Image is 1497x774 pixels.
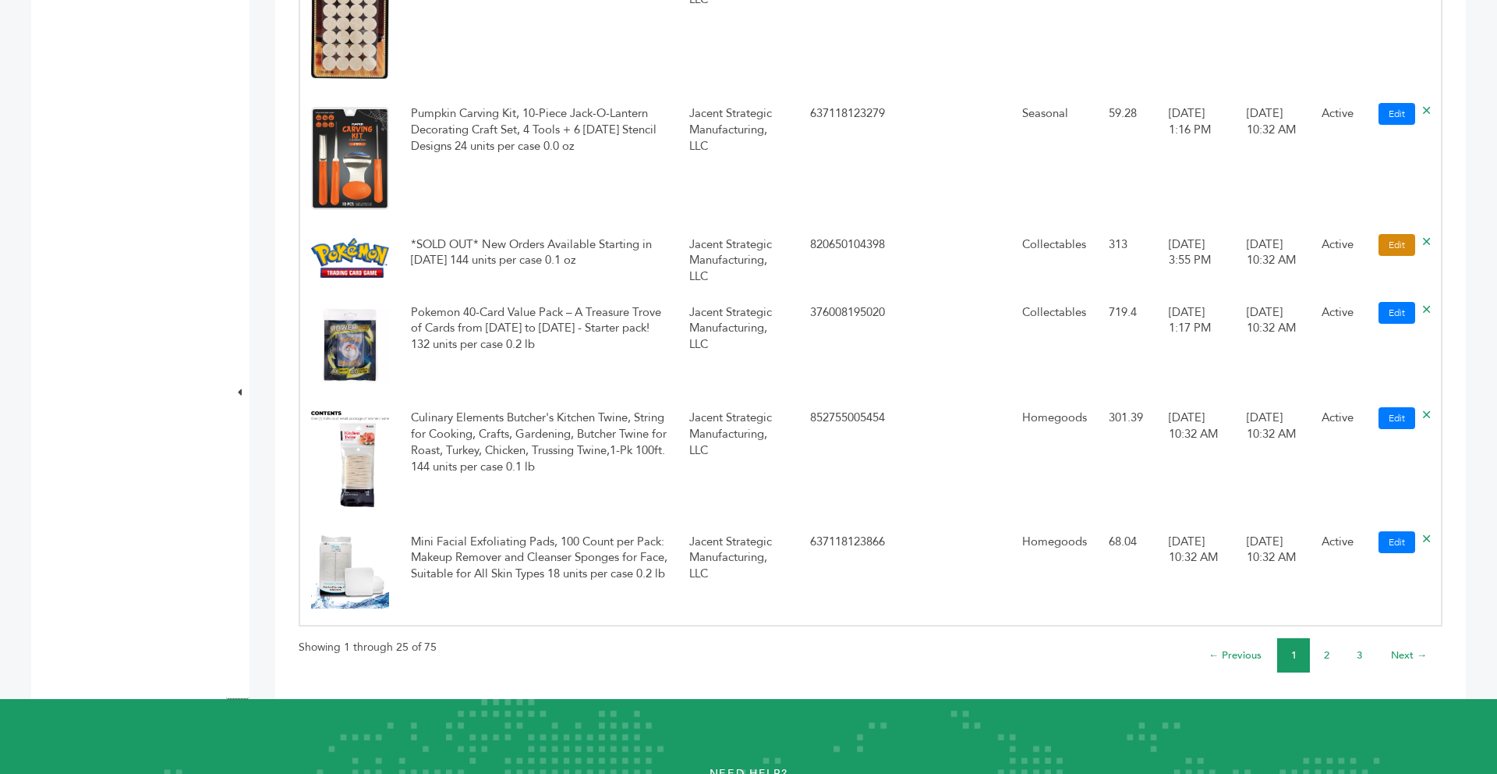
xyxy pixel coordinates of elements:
td: Active [1311,95,1368,225]
p: Showing 1 through 25 of 75 [299,638,437,657]
img: No Image [311,107,389,210]
td: 376008195020 [799,294,958,400]
td: Active [1311,294,1368,400]
img: No Image [311,411,389,506]
a: Next → [1391,648,1427,662]
td: [DATE] 10:32 AM [1236,294,1311,400]
td: Homegoods [1011,399,1098,523]
a: 1 [1291,648,1297,662]
a: 2 [1324,648,1329,662]
td: Collectables [1011,226,1098,294]
td: Jacent Strategic Manufacturing, LLC [678,399,798,523]
td: Active [1311,399,1368,523]
a: ← Previous [1209,648,1262,662]
td: Jacent Strategic Manufacturing, LLC [678,95,798,225]
td: 852755005454 [799,399,958,523]
img: No Image [311,306,389,384]
td: [DATE] 10:32 AM [1236,399,1311,523]
a: Edit [1378,234,1415,256]
td: Active [1311,226,1368,294]
img: No Image [311,238,389,278]
img: No Image [311,535,389,609]
td: Pokemon 40-Card Value Pack – A Treasure Trove of Cards from [DATE] to [DATE] - Starter pack! 132 ... [400,294,678,400]
td: 637118123279 [799,95,958,225]
a: 3 [1357,648,1362,662]
td: Jacent Strategic Manufacturing, LLC [678,524,798,626]
td: [DATE] 1:16 PM [1158,95,1236,225]
td: Jacent Strategic Manufacturing, LLC [678,294,798,400]
td: [DATE] 10:32 AM [1158,524,1236,626]
a: Edit [1378,103,1415,125]
td: Collectables [1011,294,1098,400]
a: Edit [1378,407,1415,429]
td: [DATE] 10:32 AM [1236,524,1311,626]
td: 637118123866 [799,524,958,626]
td: [DATE] 10:32 AM [1236,226,1311,294]
td: [DATE] 3:55 PM [1158,226,1236,294]
td: Seasonal [1011,95,1098,225]
a: Edit [1378,302,1415,324]
td: [DATE] 10:32 AM [1158,399,1236,523]
td: 313 [1098,226,1158,294]
td: 820650104398 [799,226,958,294]
td: Mini Facial Exfoliating Pads, 100 Count per Pack: Makeup Remover and Cleanser Sponges for Face, S... [400,524,678,626]
td: Active [1311,524,1368,626]
td: [DATE] 1:17 PM [1158,294,1236,400]
td: Pumpkin Carving Kit, 10-Piece Jack-O-Lantern Decorating Craft Set, 4 Tools + 6 [DATE] Stencil Des... [400,95,678,225]
td: Jacent Strategic Manufacturing, LLC [678,226,798,294]
td: 301.39 [1098,399,1158,523]
td: Culinary Elements Butcher's Kitchen Twine, String for Cooking, Crafts, Gardening, Butcher Twine f... [400,399,678,523]
a: Edit [1378,531,1415,553]
td: Homegoods [1011,524,1098,626]
td: *SOLD OUT* New Orders Available Starting in [DATE] 144 units per case 0.1 oz [400,226,678,294]
td: [DATE] 10:32 AM [1236,95,1311,225]
td: 59.28 [1098,95,1158,225]
td: 719.4 [1098,294,1158,400]
td: 68.04 [1098,524,1158,626]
